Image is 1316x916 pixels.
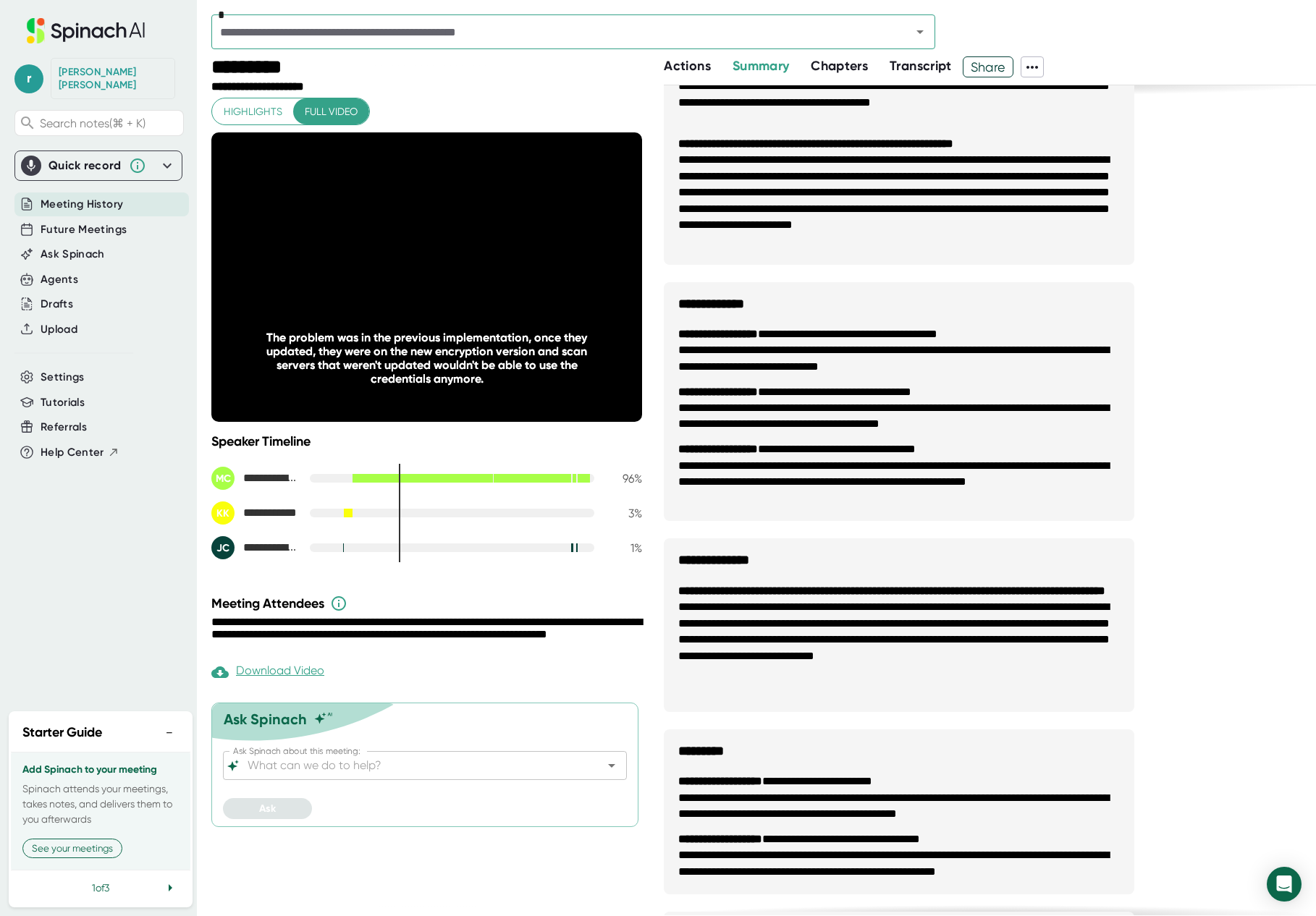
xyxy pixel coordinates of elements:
[811,58,868,74] span: Chapters
[21,151,176,180] div: Quick record
[606,506,642,520] div: 3 %
[811,56,868,76] button: Chapters
[41,444,104,461] span: Help Center
[223,798,312,819] button: Ask
[224,711,307,728] div: Ask Spinach
[41,246,105,263] button: Ask Spinach
[14,64,43,93] span: r
[41,321,77,338] button: Upload
[92,882,109,894] span: 1 of 3
[160,722,179,743] button: −
[963,54,1013,80] span: Share
[293,98,369,125] button: Full video
[606,472,642,485] div: 96 %
[890,56,952,76] button: Transcript
[41,296,73,313] button: Drafts
[664,56,710,76] button: Actions
[733,56,789,76] button: Summary
[211,433,642,449] div: Speaker Timeline
[22,723,102,742] h2: Starter Guide
[41,444,119,461] button: Help Center
[22,764,179,776] h3: Add Spinach to your meeting
[212,98,294,125] button: Highlights
[259,802,276,815] span: Ask
[602,755,622,776] button: Open
[211,663,324,681] div: Download Video
[22,839,122,858] button: See your meetings
[890,58,952,74] span: Transcript
[41,196,123,213] button: Meeting History
[733,58,789,74] span: Summary
[41,221,127,238] button: Future Meetings
[211,595,646,612] div: Meeting Attendees
[211,501,235,525] div: KK
[59,66,167,91] div: Raphael Hoareau
[41,419,87,436] button: Referrals
[305,103,358,121] span: Full video
[1267,867,1302,902] div: Open Intercom Messenger
[211,467,298,490] div: Melissa Coppejans
[211,536,298,559] div: Joran Van Craenenbroeck
[606,541,642,555] div: 1 %
[245,755,580,776] input: What can we do to help?
[255,331,599,386] div: The problem was in the previous implementation, once they updated, they were on the new encryptio...
[211,467,235,490] div: MC
[41,369,85,386] button: Settings
[22,781,179,827] p: Spinach attends your meetings, takes notes, and delivers them to you afterwards
[910,22,930,42] button: Open
[664,58,710,74] span: Actions
[40,116,145,130] span: Search notes (⌘ + K)
[224,103,282,121] span: Highlights
[41,394,85,411] button: Tutorials
[48,158,122,173] div: Quick record
[41,271,78,288] button: Agents
[211,501,298,525] div: Kris Keppens
[963,56,1014,77] button: Share
[211,536,235,559] div: JC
